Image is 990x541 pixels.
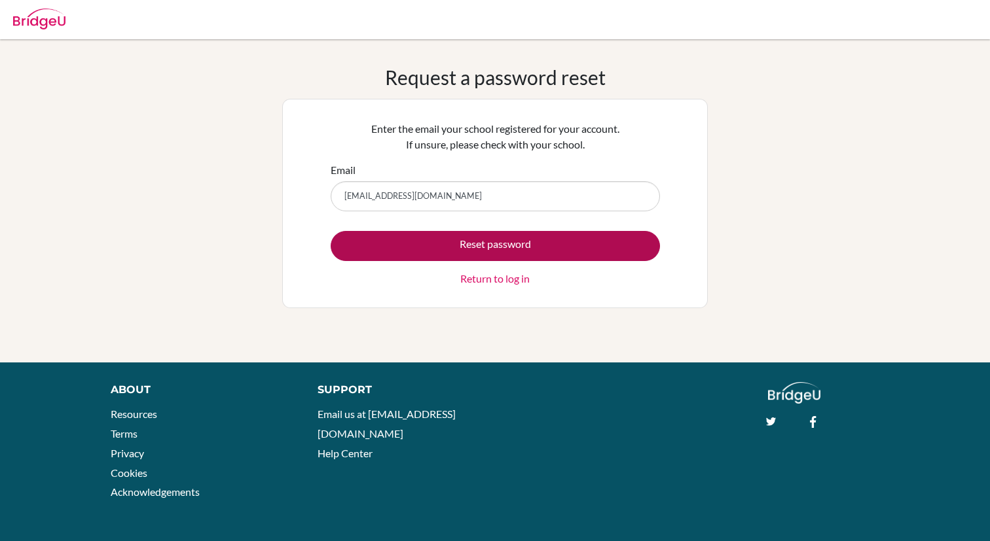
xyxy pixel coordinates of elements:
[111,382,288,398] div: About
[111,427,137,440] a: Terms
[318,447,373,459] a: Help Center
[318,408,456,440] a: Email us at [EMAIL_ADDRESS][DOMAIN_NAME]
[111,447,144,459] a: Privacy
[331,121,660,152] p: Enter the email your school registered for your account. If unsure, please check with your school.
[111,466,147,479] a: Cookies
[318,382,481,398] div: Support
[331,162,356,178] label: Email
[111,408,157,420] a: Resources
[331,231,660,261] button: Reset password
[111,485,200,498] a: Acknowledgements
[13,9,65,29] img: Bridge-U
[460,271,530,287] a: Return to log in
[768,382,821,404] img: logo_white@2x-f4f0deed5e89b7ecb1c2cc34c3e3d731f90f0f143d5ea2071677605dd97b5244.png
[385,65,606,89] h1: Request a password reset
